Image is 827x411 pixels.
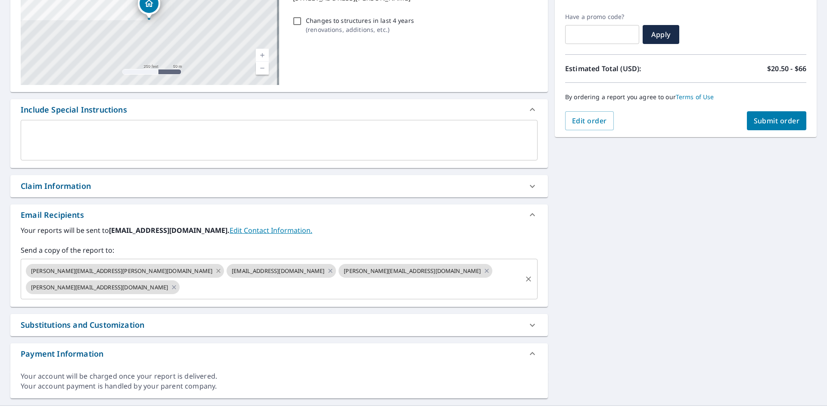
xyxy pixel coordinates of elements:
label: Send a copy of the report to: [21,245,538,255]
a: Current Level 17, Zoom Out [256,62,269,75]
div: Payment Information [21,348,103,360]
a: EditContactInfo [230,226,312,235]
button: Clear [522,273,535,285]
a: Current Level 17, Zoom In [256,49,269,62]
button: Apply [643,25,679,44]
label: Your reports will be sent to [21,225,538,235]
span: Submit order [754,116,800,125]
div: Payment Information [10,343,548,364]
button: Submit order [747,111,807,130]
p: Estimated Total (USD): [565,63,686,74]
div: [PERSON_NAME][EMAIL_ADDRESS][DOMAIN_NAME] [26,280,180,294]
div: Substitutions and Customization [21,319,144,331]
span: [PERSON_NAME][EMAIL_ADDRESS][DOMAIN_NAME] [339,267,486,275]
span: [EMAIL_ADDRESS][DOMAIN_NAME] [227,267,330,275]
span: [PERSON_NAME][EMAIL_ADDRESS][DOMAIN_NAME] [26,283,173,292]
p: ( renovations, additions, etc. ) [306,25,414,34]
label: Have a promo code? [565,13,639,21]
p: $20.50 - $66 [767,63,806,74]
button: Edit order [565,111,614,130]
div: [PERSON_NAME][EMAIL_ADDRESS][DOMAIN_NAME] [339,264,492,278]
span: [PERSON_NAME][EMAIL_ADDRESS][PERSON_NAME][DOMAIN_NAME] [26,267,218,275]
div: Email Recipients [21,209,84,221]
p: Changes to structures in last 4 years [306,16,414,25]
div: [EMAIL_ADDRESS][DOMAIN_NAME] [227,264,336,278]
span: Edit order [572,116,607,125]
div: Claim Information [10,175,548,197]
div: Include Special Instructions [10,99,548,120]
div: Your account payment is handled by your parent company. [21,381,538,391]
div: Include Special Instructions [21,104,127,116]
a: Terms of Use [676,93,714,101]
div: Your account will be charged once your report is delivered. [21,371,538,381]
div: [PERSON_NAME][EMAIL_ADDRESS][PERSON_NAME][DOMAIN_NAME] [26,264,224,278]
b: [EMAIL_ADDRESS][DOMAIN_NAME]. [109,226,230,235]
div: Email Recipients [10,204,548,225]
div: Substitutions and Customization [10,314,548,336]
p: By ordering a report you agree to our [565,93,806,101]
span: Apply [650,30,672,39]
div: Claim Information [21,180,91,192]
